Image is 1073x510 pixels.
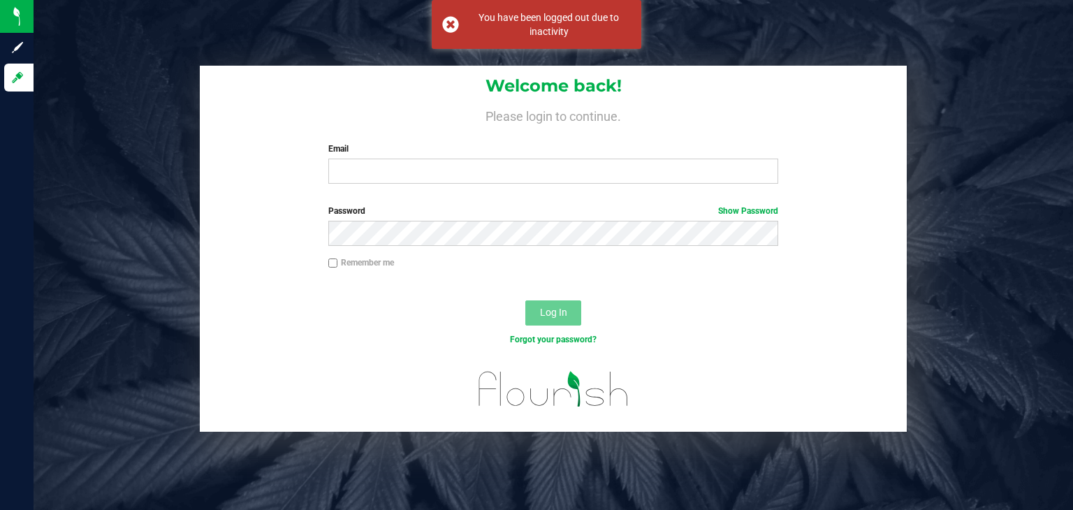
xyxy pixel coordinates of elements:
[467,10,631,38] div: You have been logged out due to inactivity
[510,335,597,344] a: Forgot your password?
[200,106,907,123] h4: Please login to continue.
[200,77,907,95] h1: Welcome back!
[10,71,24,85] inline-svg: Log in
[328,256,394,269] label: Remember me
[718,206,778,216] a: Show Password
[328,206,365,216] span: Password
[10,41,24,54] inline-svg: Sign up
[525,300,581,326] button: Log In
[465,360,642,417] img: flourish_logo.svg
[328,143,779,155] label: Email
[540,307,567,318] span: Log In
[328,258,338,268] input: Remember me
